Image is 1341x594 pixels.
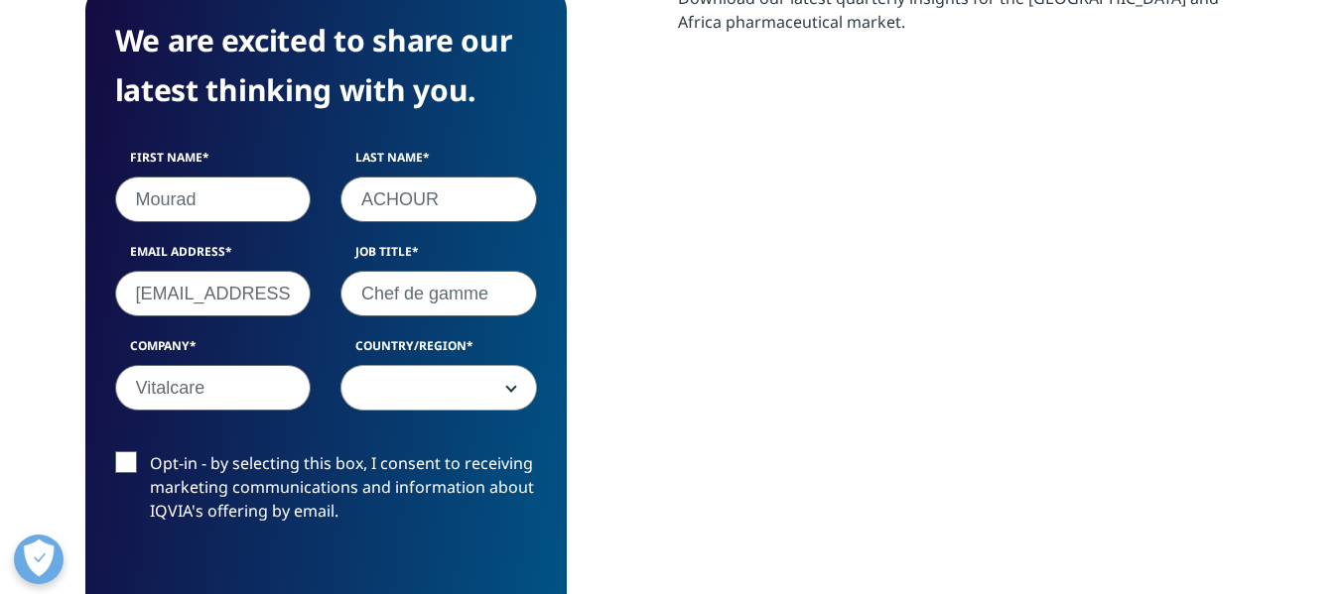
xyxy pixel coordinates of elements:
button: Ouvrir le centre de préférences [14,535,64,584]
label: Job Title [340,243,537,271]
label: Company [115,337,312,365]
h4: We are excited to share our latest thinking with you. [115,16,537,115]
label: Email Address [115,243,312,271]
label: Country/Region [340,337,537,365]
label: Opt-in - by selecting this box, I consent to receiving marketing communications and information a... [115,451,537,534]
label: First Name [115,149,312,177]
label: Last Name [340,149,537,177]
